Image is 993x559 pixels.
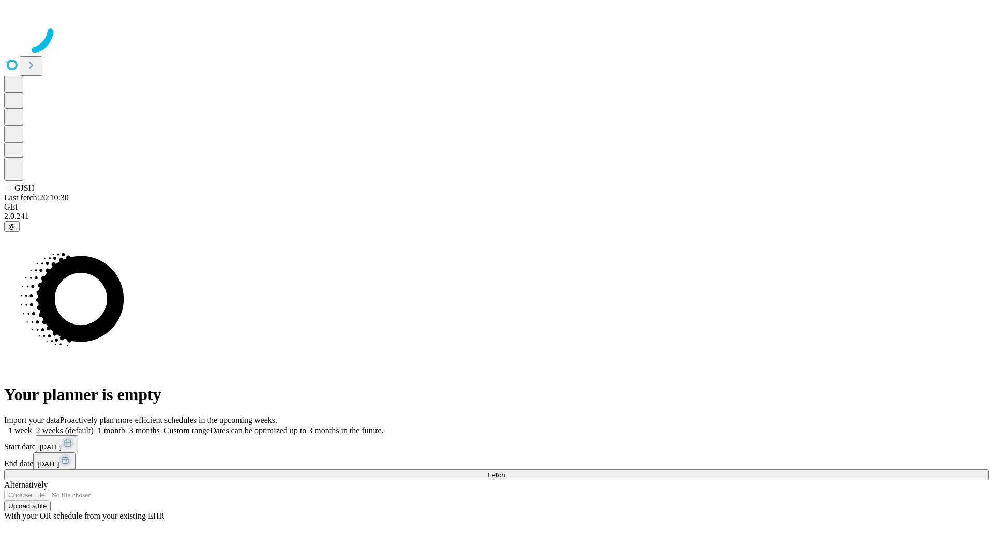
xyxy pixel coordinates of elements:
[488,471,505,479] span: Fetch
[210,426,383,435] span: Dates can be optimized up to 3 months in the future.
[4,501,51,511] button: Upload a file
[164,426,210,435] span: Custom range
[60,416,277,424] span: Proactively plan more efficient schedules in the upcoming weeks.
[4,416,60,424] span: Import your data
[33,452,76,469] button: [DATE]
[14,184,34,193] span: GJSH
[4,212,989,221] div: 2.0.241
[40,443,62,451] span: [DATE]
[4,511,164,520] span: With your OR schedule from your existing EHR
[8,223,16,230] span: @
[4,469,989,480] button: Fetch
[4,202,989,212] div: GEI
[98,426,125,435] span: 1 month
[36,426,94,435] span: 2 weeks (default)
[4,193,69,202] span: Last fetch: 20:10:30
[4,435,989,452] div: Start date
[4,385,989,404] h1: Your planner is empty
[36,435,78,452] button: [DATE]
[4,452,989,469] div: End date
[4,480,48,489] span: Alternatively
[8,426,32,435] span: 1 week
[129,426,160,435] span: 3 months
[4,221,20,232] button: @
[37,460,59,468] span: [DATE]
